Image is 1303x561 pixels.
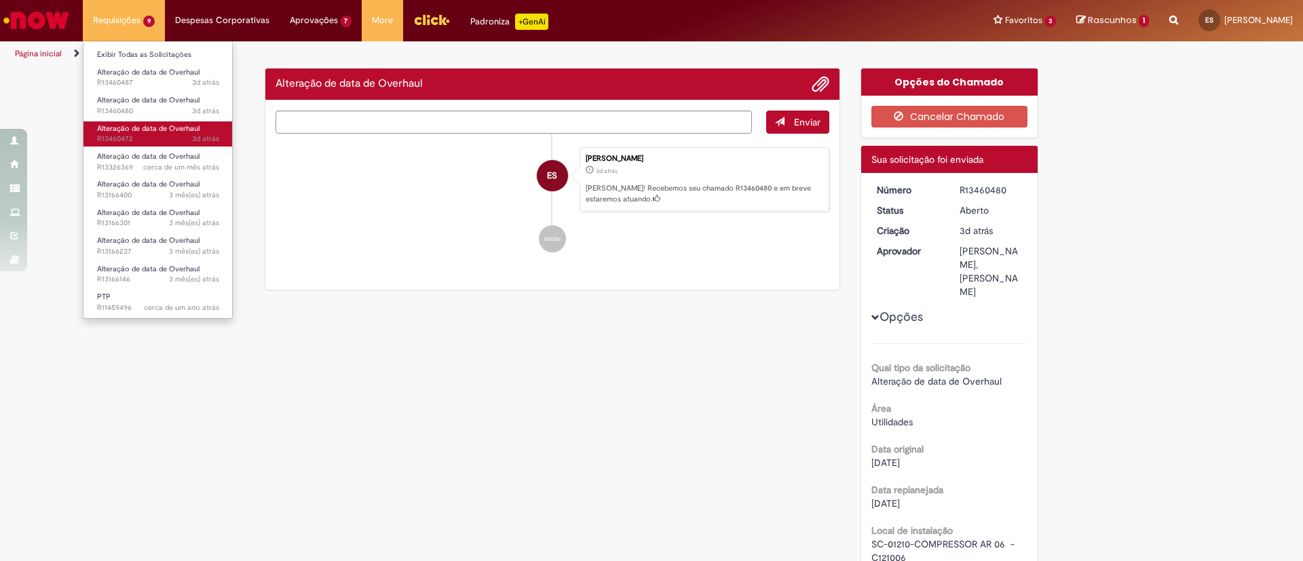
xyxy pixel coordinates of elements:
a: Aberto R13166400 : Alteração de data de Overhaul [83,177,233,202]
a: Aberto R13326369 : Alteração de data de Overhaul [83,149,233,174]
b: Data original [871,443,924,455]
time: 11/06/2025 16:33:57 [169,274,219,284]
div: [PERSON_NAME] [586,155,822,163]
span: Alteração de data de Overhaul [97,95,200,105]
span: Requisições [93,14,140,27]
a: Aberto R11459496 : PTP [83,290,233,315]
span: ES [547,159,557,192]
dt: Criação [867,224,950,237]
dt: Status [867,204,950,217]
dt: Aprovador [867,244,950,258]
span: R13166237 [97,246,219,257]
span: Alteração de data de Overhaul [97,123,200,134]
span: 3 mês(es) atrás [169,190,219,200]
span: Despesas Corporativas [175,14,269,27]
span: Alteração de data de Overhaul [97,235,200,246]
a: Página inicial [15,48,62,59]
span: Alteração de data de Overhaul [97,67,200,77]
a: Aberto R13166146 : Alteração de data de Overhaul [83,262,233,287]
span: 3d atrás [960,225,993,237]
a: Aberto R13460487 : Alteração de data de Overhaul [83,65,233,90]
span: 3d atrás [192,77,219,88]
span: 3d atrás [192,134,219,144]
b: Data replanejada [871,484,943,496]
ul: Requisições [83,41,233,319]
ul: Trilhas de página [10,41,858,66]
span: Alteração de data de Overhaul [97,151,200,161]
span: cerca de um mês atrás [143,162,219,172]
time: 29/08/2025 06:14:41 [192,134,219,144]
img: ServiceNow [1,7,71,34]
span: 3 mês(es) atrás [169,274,219,284]
span: [PERSON_NAME] [1224,14,1293,26]
span: PTP [97,292,111,302]
span: 7 [341,16,352,27]
span: Alteração de data de Overhaul [97,264,200,274]
time: 29/08/2025 06:19:07 [596,167,618,175]
span: cerca de um ano atrás [144,303,219,313]
ul: Histórico de tíquete [276,134,829,267]
span: R13460487 [97,77,219,88]
div: Aberto [960,204,1023,217]
span: More [372,14,393,27]
time: 29/08/2025 06:19:08 [192,106,219,116]
span: 3d atrás [192,106,219,116]
span: 3d atrás [596,167,618,175]
span: Aprovações [290,14,338,27]
a: Aberto R13166237 : Alteração de data de Overhaul [83,233,233,258]
span: 9 [143,16,155,27]
span: R13326369 [97,162,219,173]
div: 29/08/2025 06:19:07 [960,224,1023,237]
time: 29/08/2025 06:19:07 [960,225,993,237]
a: Aberto R13460472 : Alteração de data de Overhaul [83,121,233,147]
b: Área [871,402,891,414]
span: [DATE] [871,497,900,509]
div: [PERSON_NAME], [PERSON_NAME] [960,244,1023,298]
span: R11459496 [97,303,219,313]
span: [DATE] [871,457,900,469]
p: +GenAi [515,14,548,30]
a: Rascunhos [1076,14,1149,27]
span: 3 mês(es) atrás [169,246,219,256]
time: 11/06/2025 16:54:51 [169,190,219,200]
span: Rascunhos [1088,14,1137,26]
dt: Número [867,183,950,197]
span: R13166400 [97,190,219,201]
time: 29/08/2025 06:25:29 [192,77,219,88]
b: Qual tipo da solicitação [871,362,970,374]
button: Enviar [766,111,829,134]
time: 07/05/2024 10:33:30 [144,303,219,313]
img: click_logo_yellow_360x200.png [413,9,450,30]
span: 1 [1139,15,1149,27]
button: Adicionar anexos [812,75,829,93]
h2: Alteração de data de Overhaul Histórico de tíquete [276,78,423,90]
span: Sua solicitação foi enviada [871,153,983,166]
a: Exibir Todas as Solicitações [83,47,233,62]
span: Favoritos [1005,14,1042,27]
time: 27/07/2025 10:27:15 [143,162,219,172]
span: ES [1205,16,1213,24]
div: R13460480 [960,183,1023,197]
span: Alteração de data de Overhaul [97,179,200,189]
span: R13166146 [97,274,219,285]
a: Aberto R13460480 : Alteração de data de Overhaul [83,93,233,118]
p: [PERSON_NAME]! Recebemos seu chamado R13460480 e em breve estaremos atuando. [586,183,822,204]
span: Enviar [794,116,820,128]
span: Alteração de data de Overhaul [97,208,200,218]
span: R13166301 [97,218,219,229]
span: 3 mês(es) atrás [169,218,219,228]
span: R13460480 [97,106,219,117]
span: R13460472 [97,134,219,144]
b: Local de instalação [871,524,953,537]
li: Edilson Moreira Do Cabo Souza [276,147,829,212]
time: 11/06/2025 16:41:45 [169,246,219,256]
div: Padroniza [470,14,548,30]
span: 3 [1045,16,1057,27]
span: Utilidades [871,416,913,428]
div: Edilson Moreira Do Cabo Souza [537,160,568,191]
span: Alteração de data de Overhaul [871,375,1002,387]
time: 11/06/2025 16:46:54 [169,218,219,228]
a: Aberto R13166301 : Alteração de data de Overhaul [83,206,233,231]
div: Opções do Chamado [861,69,1038,96]
button: Cancelar Chamado [871,106,1028,128]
